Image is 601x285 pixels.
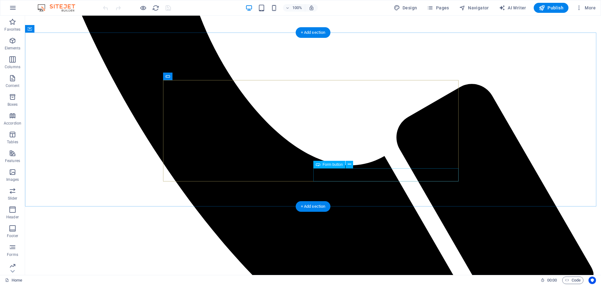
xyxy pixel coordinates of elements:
[323,163,343,166] span: Form button
[7,140,18,145] p: Tables
[4,27,20,32] p: Favorites
[283,4,305,12] button: 100%
[576,5,596,11] span: More
[499,5,526,11] span: AI Writer
[6,215,19,220] p: Header
[552,278,552,282] span: :
[6,177,19,182] p: Images
[562,277,583,284] button: Code
[8,196,18,201] p: Slider
[391,3,420,13] div: Design (Ctrl+Alt+Y)
[565,277,581,284] span: Code
[139,4,147,12] button: Click here to leave preview mode and continue editing
[6,83,19,88] p: Content
[534,3,568,13] button: Publish
[459,5,489,11] span: Navigator
[152,4,159,12] button: reload
[427,5,449,11] span: Pages
[296,27,331,38] div: + Add section
[152,4,159,12] i: Reload page
[5,46,21,51] p: Elements
[547,277,557,284] span: 00 00
[394,5,417,11] span: Design
[4,121,21,126] p: Accordion
[5,277,22,284] a: Click to cancel selection. Double-click to open Pages
[296,201,331,212] div: + Add section
[539,5,563,11] span: Publish
[588,277,596,284] button: Usercentrics
[36,4,83,12] img: Editor Logo
[391,3,420,13] button: Design
[7,233,18,238] p: Footer
[573,3,598,13] button: More
[457,3,491,13] button: Navigator
[292,4,302,12] h6: 100%
[309,5,314,11] i: On resize automatically adjust zoom level to fit chosen device.
[5,64,20,69] p: Columns
[496,3,529,13] button: AI Writer
[541,277,557,284] h6: Session time
[7,252,18,257] p: Forms
[8,102,18,107] p: Boxes
[5,158,20,163] p: Features
[424,3,451,13] button: Pages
